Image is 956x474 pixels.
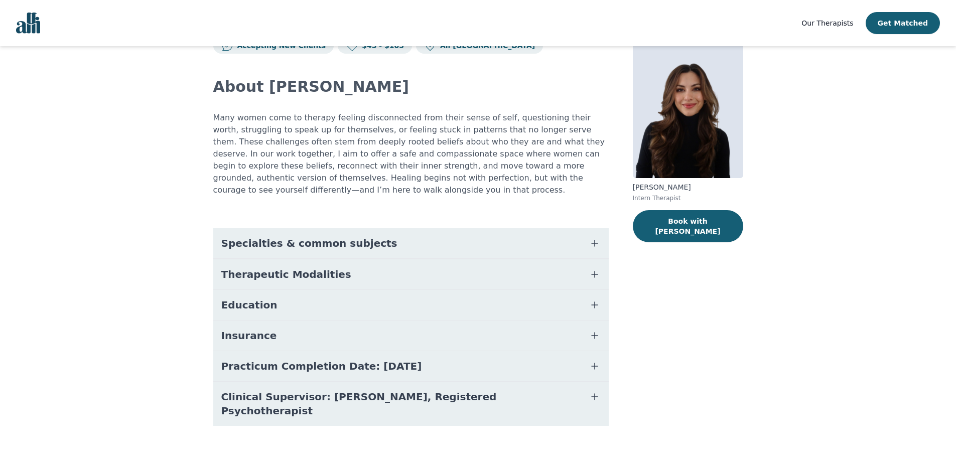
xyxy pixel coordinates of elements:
button: Practicum Completion Date: [DATE] [213,351,609,381]
span: Education [221,298,278,312]
span: Clinical Supervisor: [PERSON_NAME], Registered Psychotherapist [221,390,577,418]
button: Clinical Supervisor: [PERSON_NAME], Registered Psychotherapist [213,382,609,426]
h2: About [PERSON_NAME] [213,78,609,96]
span: Specialties & common subjects [221,236,397,250]
p: [PERSON_NAME] [633,182,743,192]
button: Book with [PERSON_NAME] [633,210,743,242]
a: Our Therapists [801,17,853,29]
button: Specialties & common subjects [213,228,609,258]
img: Saba_Salemi [633,34,743,178]
button: Therapeutic Modalities [213,259,609,289]
p: Many women come to therapy feeling disconnected from their sense of self, questioning their worth... [213,112,609,196]
span: Practicum Completion Date: [DATE] [221,359,422,373]
span: Therapeutic Modalities [221,267,351,281]
img: alli logo [16,13,40,34]
button: Get Matched [866,12,940,34]
button: Education [213,290,609,320]
span: Insurance [221,329,277,343]
p: Intern Therapist [633,194,743,202]
button: Insurance [213,321,609,351]
span: Our Therapists [801,19,853,27]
